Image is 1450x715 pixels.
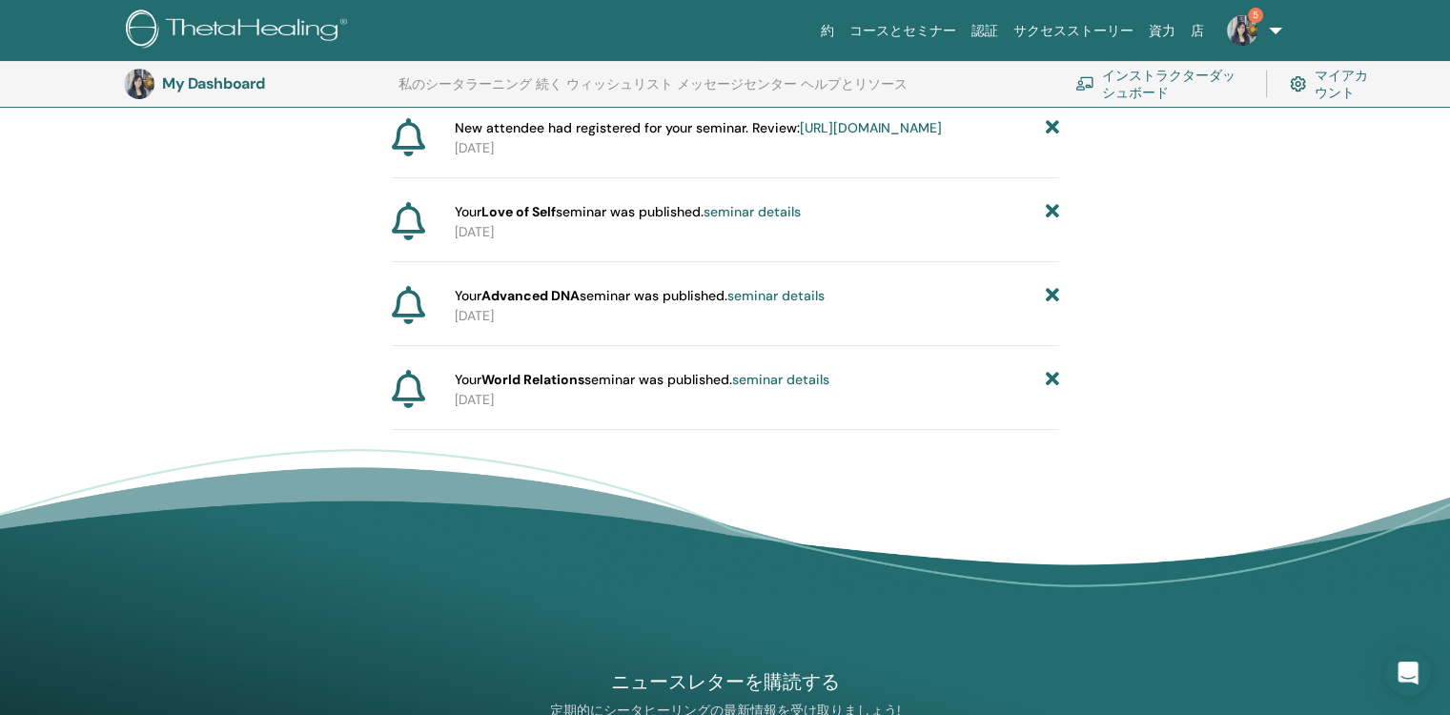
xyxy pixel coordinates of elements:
[566,76,673,107] a: ウィッシュリスト
[704,203,801,220] a: seminar details
[455,138,1059,158] p: [DATE]
[1006,13,1141,49] a: サクセスストーリー
[813,13,842,49] a: 約
[124,69,154,99] img: default.jpg
[455,306,1059,326] p: [DATE]
[1141,13,1183,49] a: 資力
[800,119,942,136] a: [URL][DOMAIN_NAME]
[481,203,556,220] strong: Love of Self
[1075,63,1243,105] a: インストラクターダッシュボード
[1183,13,1212,49] a: 店
[1290,72,1306,95] img: cog.svg
[677,76,797,107] a: メッセージセンター
[964,13,1006,49] a: 認証
[1248,8,1263,23] span: 5
[481,371,584,388] strong: World Relations
[1290,63,1380,105] a: マイアカウント
[126,10,354,52] img: logo.png
[455,370,829,390] span: Your seminar was published.
[801,76,908,107] a: ヘルプとリソース
[1075,76,1094,91] img: chalkboard-teacher.svg
[455,202,801,222] span: Your seminar was published.
[455,118,942,138] span: New attendee had registered for your seminar. Review:
[398,76,532,107] a: 私のシータラーニング
[1385,650,1431,696] div: Open Intercom Messenger
[162,74,353,92] h3: My Dashboard
[505,669,946,695] h4: ニュースレターを購読する
[481,287,580,304] strong: Advanced DNA
[842,13,964,49] a: コースとセミナー
[455,222,1059,242] p: [DATE]
[732,371,829,388] a: seminar details
[727,287,825,304] a: seminar details
[536,76,562,107] a: 続く
[455,390,1059,410] p: [DATE]
[1227,15,1257,46] img: default.jpg
[455,286,825,306] span: Your seminar was published.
